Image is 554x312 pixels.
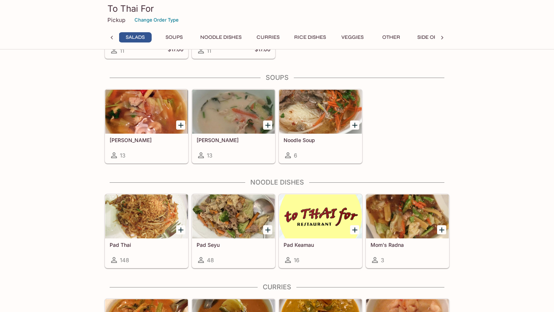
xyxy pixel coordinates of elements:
[350,225,359,234] button: Add Pad Keamau
[284,137,357,143] h5: Noodle Soup
[251,32,284,42] button: Curries
[294,257,299,264] span: 16
[284,242,357,248] h5: Pad Keamau
[366,194,449,268] a: Mom's Radna3
[381,257,384,264] span: 3
[207,257,214,264] span: 48
[197,242,270,248] h5: Pad Seyu
[120,257,129,264] span: 148
[110,137,183,143] h5: [PERSON_NAME]
[105,74,449,82] h4: Soups
[375,32,407,42] button: Other
[279,194,362,268] a: Pad Keamau16
[131,14,182,26] button: Change Order Type
[192,194,275,238] div: Pad Seyu
[105,90,188,134] div: Tom Yum
[105,283,449,291] h4: Curries
[192,89,275,163] a: [PERSON_NAME]13
[176,120,185,130] button: Add Tom Yum
[110,242,183,248] h5: Pad Thai
[105,89,188,163] a: [PERSON_NAME]13
[279,194,362,238] div: Pad Keamau
[168,46,183,55] h5: $17.00
[336,32,369,42] button: Veggies
[290,32,330,42] button: Rice Dishes
[413,32,455,42] button: Side Orders
[176,225,185,234] button: Add Pad Thai
[196,32,246,42] button: Noodle Dishes
[279,90,362,134] div: Noodle Soup
[120,152,125,159] span: 13
[207,152,212,159] span: 13
[371,242,444,248] h5: Mom's Radna
[120,47,124,54] span: 11
[263,225,272,234] button: Add Pad Seyu
[279,89,362,163] a: Noodle Soup6
[158,32,190,42] button: Soups
[255,46,270,55] h5: $17.00
[119,32,152,42] button: Salads
[192,194,275,268] a: Pad Seyu48
[350,120,359,130] button: Add Noodle Soup
[366,194,449,238] div: Mom's Radna
[107,16,125,23] p: Pickup
[197,137,270,143] h5: [PERSON_NAME]
[207,47,211,54] span: 11
[105,178,449,186] h4: Noodle Dishes
[192,90,275,134] div: Tom Kha
[107,3,447,14] h3: To Thai For
[105,194,188,238] div: Pad Thai
[294,152,297,159] span: 6
[105,194,188,268] a: Pad Thai148
[263,120,272,130] button: Add Tom Kha
[437,225,446,234] button: Add Mom's Radna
